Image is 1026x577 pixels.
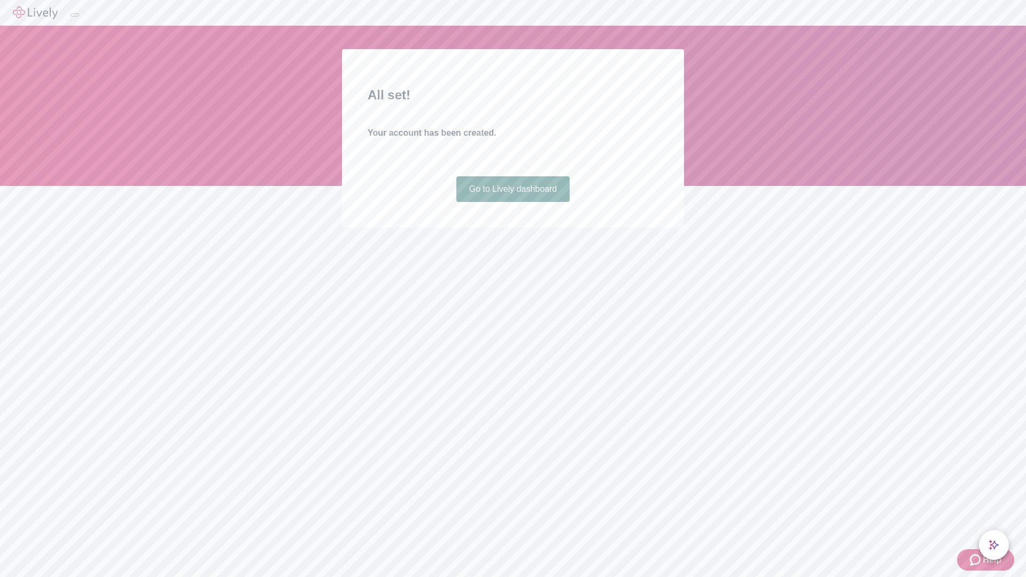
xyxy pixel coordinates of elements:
[456,176,570,202] a: Go to Lively dashboard
[970,553,983,566] svg: Zendesk support icon
[979,530,1009,560] button: chat
[71,13,79,17] button: Log out
[989,540,999,550] svg: Lively AI Assistant
[983,553,1001,566] span: Help
[368,127,658,139] h4: Your account has been created.
[13,6,58,19] img: Lively
[368,85,658,105] h2: All set!
[957,549,1014,571] button: Zendesk support iconHelp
